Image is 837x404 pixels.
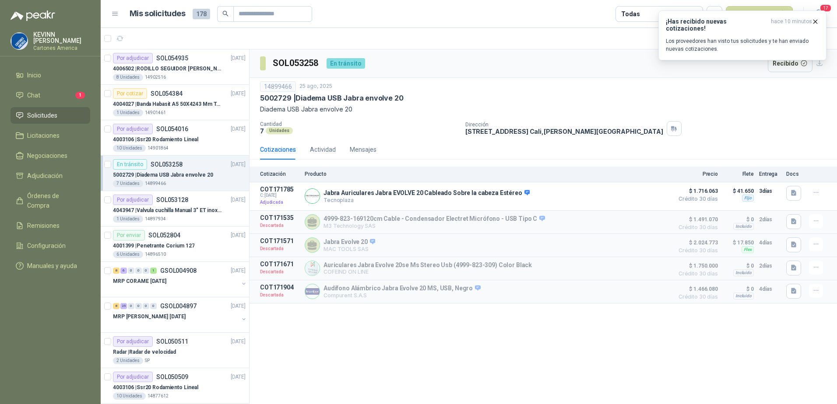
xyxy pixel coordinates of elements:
p: Compurent S.A.S [324,292,481,299]
div: 7 Unidades [113,180,143,187]
p: $ 0 [723,284,754,294]
p: KEVINN [PERSON_NAME] [33,31,90,44]
p: Descartada [260,244,299,253]
p: 4004027 | Banda Habasit A5 50X4243 Mm Tension -2% [113,100,222,108]
a: Negociaciones [11,147,90,164]
span: 178 [193,9,210,19]
span: Crédito 30 días [674,271,718,276]
a: Por adjudicarSOL053128[DATE] 4043947 |Valvula cuchilla Manual 3" ET inox T/LUG1 Unidades14897934 [101,191,249,226]
a: Órdenes de Compra [11,188,90,214]
div: Por adjudicar [113,195,153,205]
p: Auriculares Jabra Evolve 20se Ms Stereo Usb (4999-823-309) Color Black [324,261,532,268]
span: Órdenes de Compra [27,191,82,210]
h3: ¡Has recibido nuevas cotizaciones! [666,18,767,32]
div: Todas [621,9,640,19]
p: 4003106 | Ssr20 Rodamiento Lineal [113,136,198,144]
p: Docs [786,171,804,177]
button: 17 [811,6,826,22]
div: 14899466 [260,81,296,92]
p: 4 días [759,284,781,294]
div: 1 [150,268,157,274]
p: Diadema USB Jabra envolve 20 [260,104,826,114]
div: 6 Unidades [113,251,143,258]
span: Solicitudes [27,111,57,120]
p: Precio [674,171,718,177]
p: 4999-823-169120cm Cable - Condensador Electret Micrófono - USB Tipo C [324,215,545,223]
a: Por enviarSOL052804[DATE] 4001399 |Penetrante Corium 1276 Unidades14896510 [101,226,249,262]
p: GSOL004908 [160,268,197,274]
p: Cantidad [260,121,458,127]
p: 14901461 [145,109,166,116]
div: En tránsito [327,58,365,69]
div: Incluido [733,269,754,276]
p: COT171785 [260,186,299,193]
img: Company Logo [11,33,28,49]
div: Mensajes [350,145,376,154]
a: Adjudicación [11,167,90,184]
p: Radar | Radar de velocidad [113,348,176,356]
span: Crédito 30 días [674,196,718,202]
div: En tránsito [113,159,147,170]
p: 2 días [759,214,781,225]
p: SOL050511 [156,338,188,345]
div: 0 [128,303,134,309]
span: Manuales y ayuda [27,261,77,271]
div: Actividad [310,145,336,154]
div: Incluido [733,223,754,230]
p: 4 días [759,237,781,248]
p: SOL052804 [148,232,180,238]
p: [DATE] [231,267,246,275]
div: 25 [120,303,127,309]
a: Por cotizarSOL054384[DATE] 4004027 |Banda Habasit A5 50X4243 Mm Tension -2%1 Unidades14901461 [101,85,249,120]
p: COT171571 [260,237,299,244]
p: [STREET_ADDRESS] Cali , [PERSON_NAME][GEOGRAPHIC_DATA] [465,128,663,135]
span: Negociaciones [27,151,67,160]
p: 14901864 [148,145,169,152]
span: 1 [75,92,85,99]
div: Por enviar [113,230,145,240]
span: Crédito 30 días [674,294,718,300]
a: Por adjudicarSOL054935[DATE] 4006502 |RODILLO SEGUIDOR [PERSON_NAME] REF. NATV-17-PPA [PERSON_NAM... [101,49,249,85]
p: [DATE] [231,373,246,381]
p: Descartada [260,291,299,300]
p: SOL053258 [151,161,183,167]
a: Inicio [11,67,90,84]
span: Crédito 30 días [674,248,718,253]
p: 25 ago, 2025 [299,82,332,91]
a: Por adjudicarSOL050509[DATE] 4003106 |Ssr20 Rodamiento Lineal10 Unidades14877612 [101,368,249,404]
button: Nueva solicitud [726,6,793,22]
img: Logo peakr [11,10,55,21]
p: $ 41.650 [723,186,754,196]
p: 4006502 | RODILLO SEGUIDOR [PERSON_NAME] REF. NATV-17-PPA [PERSON_NAME] [113,65,222,73]
p: Producto [305,171,669,177]
p: 7 [260,127,264,135]
div: 10 Unidades [113,145,146,152]
span: $ 1.716.063 [674,186,718,196]
p: COT171535 [260,214,299,221]
p: Descartada [260,221,299,230]
p: 2 días [759,261,781,271]
div: 10 Unidades [113,393,146,400]
a: Por adjudicarSOL054016[DATE] 4003106 |Ssr20 Rodamiento Lineal10 Unidades14901864 [101,120,249,156]
div: 0 [150,303,157,309]
p: M3 Technology SAS [324,223,545,229]
a: Chat1 [11,87,90,104]
p: Jabra Evolve 20 [324,238,375,246]
div: 8 Unidades [113,74,143,81]
p: 14899466 [145,180,166,187]
p: [DATE] [231,231,246,240]
p: SP [145,357,150,364]
span: Remisiones [27,221,60,230]
p: [DATE] [231,90,246,98]
span: C: [DATE] [260,193,299,198]
span: $ 1.491.070 [674,214,718,225]
p: $ 0 [723,214,754,225]
div: Por cotizar [113,88,147,99]
img: Company Logo [305,261,320,275]
a: Licitaciones [11,127,90,144]
p: Cotización [260,171,299,177]
p: Tecnoplaza [324,197,530,203]
div: 8 [113,268,120,274]
div: Flex [742,246,754,253]
span: $ 1.466.080 [674,284,718,294]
